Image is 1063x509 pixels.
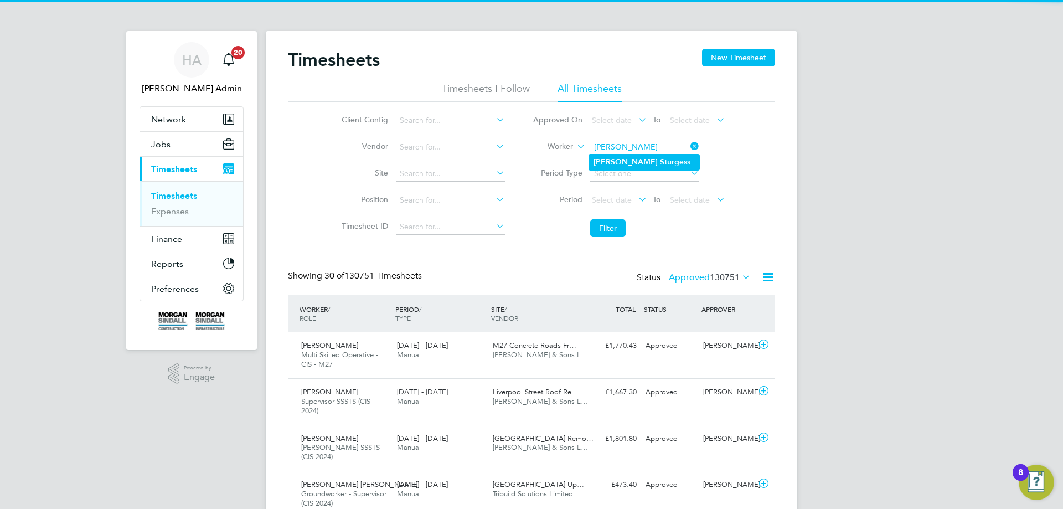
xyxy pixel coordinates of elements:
span: [DATE] - [DATE] [397,341,448,350]
label: Period Type [533,168,582,178]
span: Select date [670,195,710,205]
span: 130751 Timesheets [324,270,422,281]
h2: Timesheets [288,49,380,71]
span: Select date [592,115,632,125]
span: To [649,112,664,127]
input: Search for... [396,219,505,235]
span: VENDOR [491,313,518,322]
label: Period [533,194,582,204]
input: Search for... [396,166,505,182]
div: SITE [488,299,584,328]
span: Groundworker - Supervisor (CIS 2024) [301,489,386,508]
div: PERIOD [393,299,488,328]
div: £473.40 [584,476,641,494]
div: Showing [288,270,424,282]
div: Approved [641,430,699,448]
a: Timesheets [151,191,197,201]
span: Hays Admin [140,82,244,95]
button: Open Resource Center, 8 new notifications [1019,465,1054,500]
div: STATUS [641,299,699,319]
button: Reports [140,251,243,276]
span: M27 Concrete Roads Fr… [493,341,576,350]
label: Worker [523,141,573,152]
div: Status [637,270,753,286]
span: / [419,305,421,313]
div: [PERSON_NAME] [699,337,756,355]
span: [PERSON_NAME] [301,341,358,350]
span: [PERSON_NAME] [301,387,358,397]
span: To [649,192,664,207]
span: 30 of [324,270,344,281]
li: All Timesheets [558,82,622,102]
span: [PERSON_NAME] SSSTS (CIS 2024) [301,443,380,461]
div: Approved [641,383,699,402]
span: [GEOGRAPHIC_DATA] Up… [493,480,584,489]
div: £1,667.30 [584,383,641,402]
button: Finance [140,227,243,251]
div: Approved [641,337,699,355]
span: TOTAL [616,305,636,313]
span: Engage [184,373,215,382]
span: Network [151,114,186,125]
span: / [328,305,330,313]
span: Manual [397,443,421,452]
button: Filter [590,219,626,237]
span: [DATE] - [DATE] [397,480,448,489]
div: 8 [1018,472,1023,487]
a: Expenses [151,206,189,217]
img: morgansindall-logo-retina.png [158,312,225,330]
span: / [504,305,507,313]
span: HA [182,53,202,67]
span: Manual [397,489,421,498]
a: Powered byEngage [168,363,215,384]
span: Preferences [151,284,199,294]
span: Jobs [151,139,171,150]
input: Search for... [590,140,699,155]
div: [PERSON_NAME] [699,476,756,494]
a: 20 [218,42,240,78]
span: 130751 [710,272,740,283]
div: £1,770.43 [584,337,641,355]
span: Supervisor SSSTS (CIS 2024) [301,397,370,415]
input: Search for... [396,113,505,128]
span: ROLE [300,313,316,322]
label: Approved [669,272,751,283]
b: Sturg [660,157,679,167]
label: Site [338,168,388,178]
span: Select date [670,115,710,125]
span: [PERSON_NAME] [PERSON_NAME] [301,480,417,489]
a: Go to home page [140,312,244,330]
span: [PERSON_NAME] [301,434,358,443]
div: Timesheets [140,181,243,226]
div: [PERSON_NAME] [699,430,756,448]
span: Manual [397,350,421,359]
span: [DATE] - [DATE] [397,434,448,443]
span: [PERSON_NAME] & Sons L… [493,350,588,359]
input: Search for... [396,140,505,155]
span: Manual [397,397,421,406]
button: Network [140,107,243,131]
span: Finance [151,234,182,244]
b: [PERSON_NAME] [594,157,658,167]
label: Approved On [533,115,582,125]
label: Client Config [338,115,388,125]
span: [PERSON_NAME] & Sons L… [493,443,588,452]
span: 20 [231,46,245,59]
span: Liverpool Street Roof Re… [493,387,579,397]
span: [DATE] - [DATE] [397,387,448,397]
button: Timesheets [140,157,243,181]
input: Select one [590,166,699,182]
span: Tribuild Solutions Limited [493,489,573,498]
button: New Timesheet [702,49,775,66]
span: Select date [592,195,632,205]
button: Jobs [140,132,243,156]
span: Powered by [184,363,215,373]
label: Position [338,194,388,204]
div: WORKER [297,299,393,328]
span: Multi Skilled Operative - CIS - M27 [301,350,378,369]
label: Timesheet ID [338,221,388,231]
div: £1,801.80 [584,430,641,448]
button: Preferences [140,276,243,301]
li: Timesheets I Follow [442,82,530,102]
span: [PERSON_NAME] & Sons L… [493,397,588,406]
